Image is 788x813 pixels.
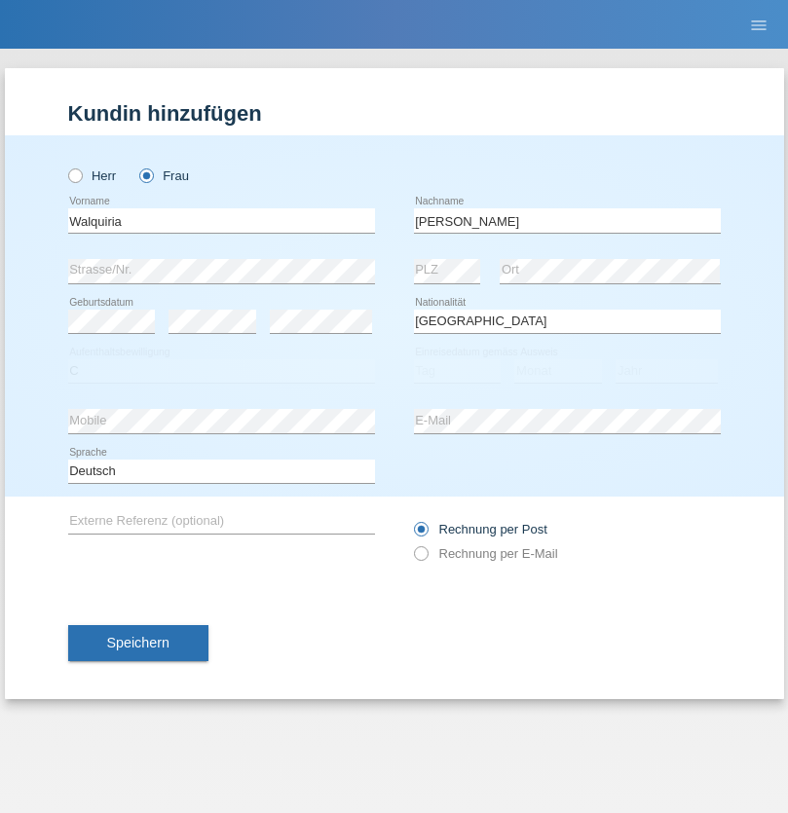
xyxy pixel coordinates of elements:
input: Frau [139,168,152,181]
label: Herr [68,168,117,183]
label: Rechnung per Post [414,522,547,536]
label: Rechnung per E-Mail [414,546,558,561]
input: Rechnung per E-Mail [414,546,427,571]
i: menu [749,16,769,35]
a: menu [739,18,778,30]
button: Speichern [68,625,208,662]
h1: Kundin hinzufügen [68,101,721,126]
span: Speichern [107,635,169,650]
input: Rechnung per Post [414,522,427,546]
label: Frau [139,168,189,183]
input: Herr [68,168,81,181]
